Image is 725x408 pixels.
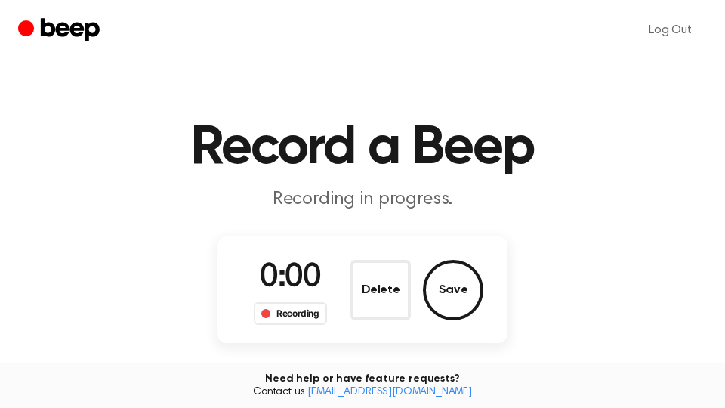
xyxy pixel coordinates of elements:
span: 0:00 [260,262,320,294]
a: [EMAIL_ADDRESS][DOMAIN_NAME] [307,387,472,397]
button: Delete Audio Record [350,260,411,320]
p: Recording in progress. [72,187,652,212]
div: Recording [254,302,327,325]
span: Contact us [9,386,716,400]
a: Beep [18,16,103,45]
button: Save Audio Record [423,260,483,320]
h1: Record a Beep [18,121,707,175]
a: Log Out [634,12,707,48]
